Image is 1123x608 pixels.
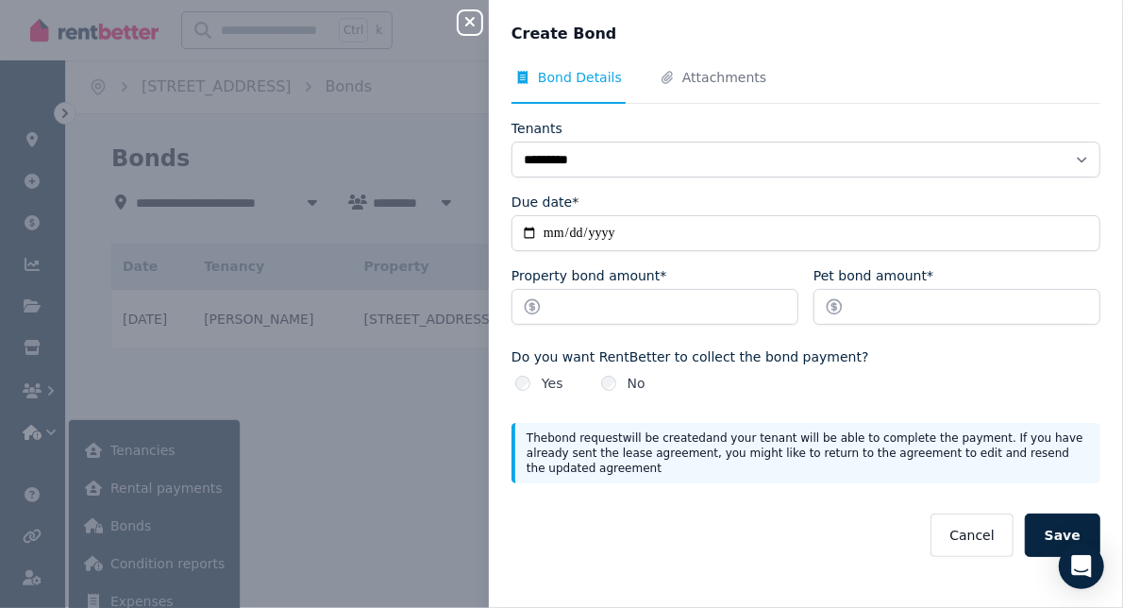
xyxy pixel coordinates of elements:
label: Yes [542,374,563,393]
nav: Tabs [511,68,1100,104]
label: No [628,374,645,393]
label: Do you want RentBetter to collect the bond payment? [511,347,1100,366]
label: Pet bond amount* [813,266,933,285]
span: Attachments [682,68,766,87]
span: Create Bond [511,23,616,45]
button: Cancel [930,514,1013,557]
span: Bond Details [538,68,622,87]
div: Open Intercom Messenger [1059,544,1104,589]
label: Due date* [511,193,578,211]
label: Property bond amount* [511,266,666,285]
p: The bond request will be created and your tenant will be able to complete the payment. If you hav... [527,431,1089,476]
label: Tenants [511,119,562,138]
button: Save [1025,514,1100,557]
